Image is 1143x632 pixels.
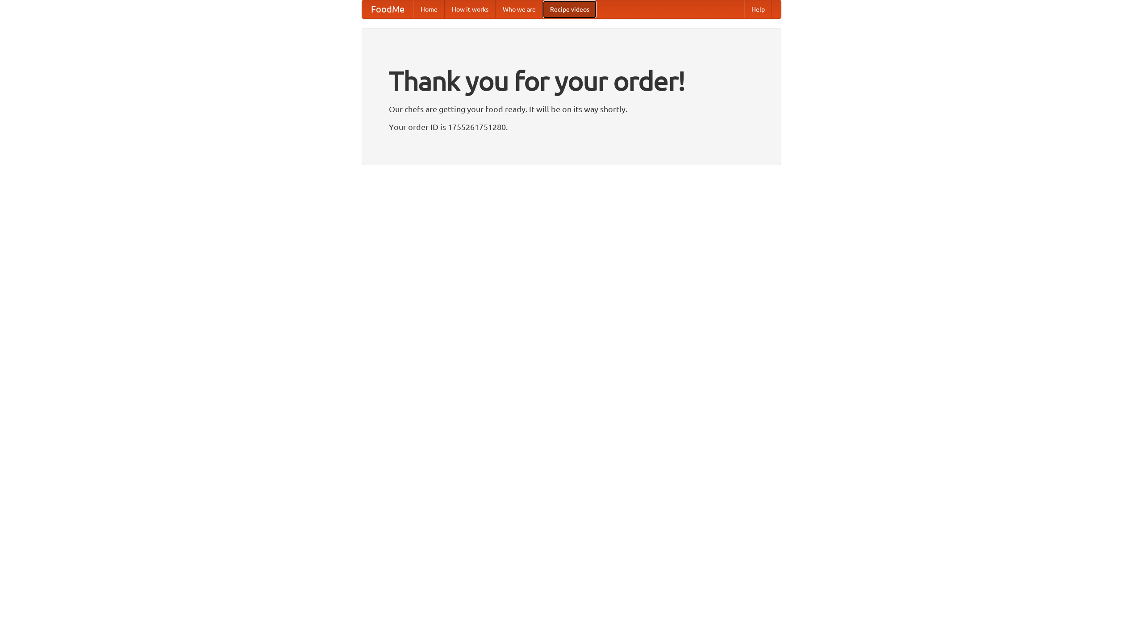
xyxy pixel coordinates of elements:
a: Recipe videos [543,0,597,18]
h1: Thank you for your order! [389,59,754,102]
p: Our chefs are getting your food ready. It will be on its way shortly. [389,102,754,116]
a: How it works [445,0,496,18]
p: Your order ID is 1755261751280. [389,120,754,134]
a: FoodMe [362,0,413,18]
a: Help [744,0,772,18]
a: Who we are [496,0,543,18]
a: Home [413,0,445,18]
